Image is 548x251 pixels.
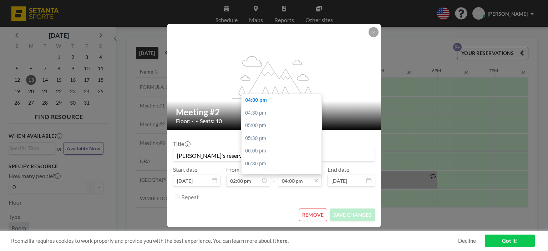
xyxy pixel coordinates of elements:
span: Floor: - [176,117,194,125]
button: REMOVE [299,209,327,221]
div: 06:00 pm [242,145,325,157]
div: 05:00 pm [242,119,325,132]
label: Title [173,140,190,147]
label: Repeat [181,194,199,201]
button: SAVE CHANGES [330,209,375,221]
a: Decline [458,237,476,244]
label: Start date [173,166,197,173]
span: Roomzilla requires cookies to work properly and provide you with the best experience. You can lea... [11,237,458,244]
h2: Meeting #2 [176,107,373,117]
div: 04:30 pm [242,107,325,120]
span: - [273,169,275,184]
span: Seats: 10 [200,117,222,125]
div: 05:30 pm [242,132,325,145]
span: • [196,119,198,124]
a: here. [276,237,289,244]
label: End date [328,166,349,173]
input: (No title) [173,149,375,161]
a: Got it! [485,235,535,247]
div: 07:00 pm [242,170,325,183]
div: 04:00 pm [242,94,325,107]
label: From [226,166,239,173]
div: 06:30 pm [242,157,325,170]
